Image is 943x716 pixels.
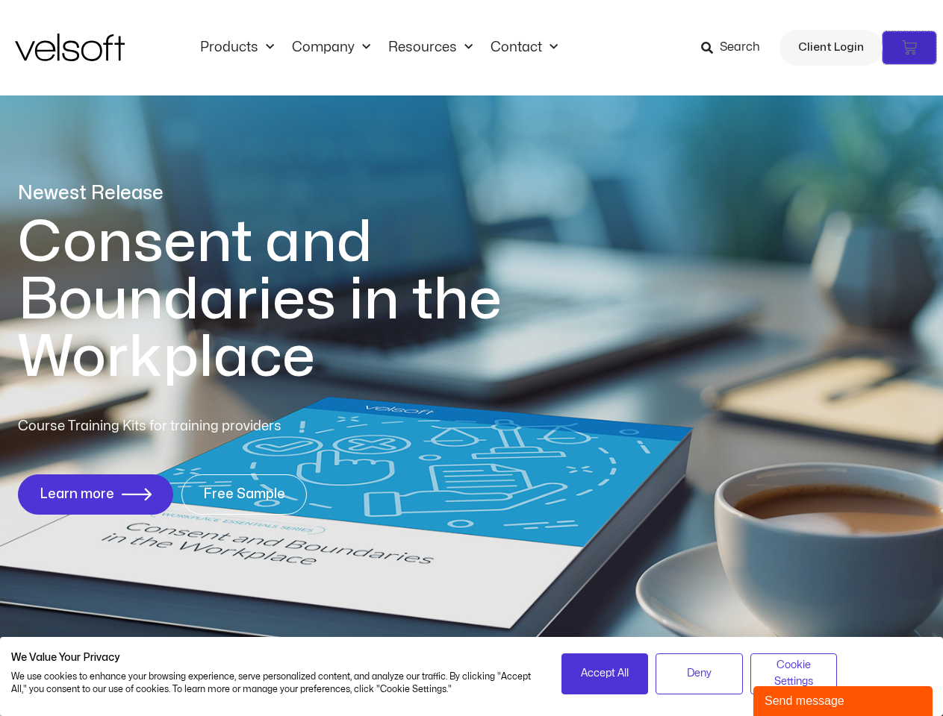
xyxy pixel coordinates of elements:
[15,34,125,61] img: Velsoft Training Materials
[753,683,936,716] iframe: chat widget
[18,180,563,207] p: Newest Release
[181,474,307,515] a: Free Sample
[482,40,567,56] a: ContactMenu Toggle
[750,653,838,694] button: Adjust cookie preferences
[18,416,390,437] p: Course Training Kits for training providers
[379,40,482,56] a: ResourcesMenu Toggle
[798,38,864,57] span: Client Login
[11,671,539,696] p: We use cookies to enhance your browsing experience, serve personalized content, and analyze our t...
[191,40,283,56] a: ProductsMenu Toggle
[687,665,712,682] span: Deny
[203,487,285,502] span: Free Sample
[760,657,828,691] span: Cookie Settings
[18,474,173,515] a: Learn more
[40,487,114,502] span: Learn more
[283,40,379,56] a: CompanyMenu Toggle
[561,653,649,694] button: Accept all cookies
[18,214,563,386] h1: Consent and Boundaries in the Workplace
[11,651,539,665] h2: We Value Your Privacy
[191,40,567,56] nav: Menu
[720,38,760,57] span: Search
[656,653,743,694] button: Deny all cookies
[779,30,883,66] a: Client Login
[581,665,629,682] span: Accept All
[701,35,771,60] a: Search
